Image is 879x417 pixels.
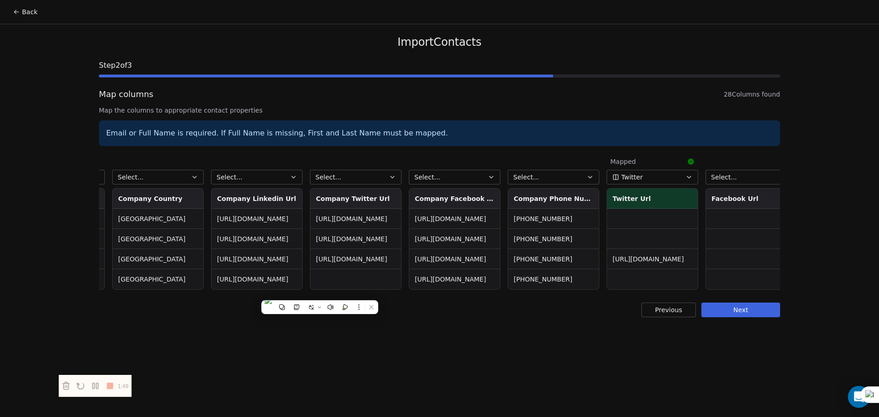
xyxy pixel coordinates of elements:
[113,229,203,249] td: [GEOGRAPHIC_DATA]
[711,173,737,182] span: Select...
[217,173,243,182] span: Select...
[99,88,153,100] span: Map columns
[310,189,401,209] th: Company Twitter Url
[310,209,401,229] td: [URL][DOMAIN_NAME]
[212,229,302,249] td: [URL][DOMAIN_NAME]
[610,157,636,166] span: Mapped
[99,106,780,115] span: Map the columns to appropriate contact properties
[113,209,203,229] td: [GEOGRAPHIC_DATA]
[409,269,500,289] td: [URL][DOMAIN_NAME]
[701,303,780,317] button: Next
[724,90,780,99] span: 28 Columns found
[7,4,43,20] button: Back
[310,249,401,269] td: [URL][DOMAIN_NAME]
[212,269,302,289] td: [URL][DOMAIN_NAME]
[99,120,780,146] div: Email or Full Name is required. If Full Name is missing, First and Last Name must be mapped.
[212,189,302,209] th: Company Linkedin Url
[641,303,696,317] button: Previous
[99,60,780,71] span: Step 2 of 3
[310,229,401,249] td: [URL][DOMAIN_NAME]
[848,386,870,408] div: Open Intercom Messenger
[397,35,481,49] span: Import Contacts
[508,189,599,209] th: Company Phone Numbers
[508,249,599,269] td: [PHONE_NUMBER]
[409,209,500,229] td: [URL][DOMAIN_NAME]
[508,229,599,249] td: [PHONE_NUMBER]
[607,189,698,209] th: Twitter Url
[315,173,342,182] span: Select...
[513,173,539,182] span: Select...
[409,229,500,249] td: [URL][DOMAIN_NAME]
[212,209,302,229] td: [URL][DOMAIN_NAME]
[409,189,500,209] th: Company Facebook Url
[706,189,797,209] th: Facebook Url
[118,173,144,182] span: Select...
[113,269,203,289] td: [GEOGRAPHIC_DATA]
[508,269,599,289] td: [PHONE_NUMBER]
[212,249,302,269] td: [URL][DOMAIN_NAME]
[113,189,203,209] th: Company Country
[409,249,500,269] td: [URL][DOMAIN_NAME]
[113,249,203,269] td: [GEOGRAPHIC_DATA]
[607,249,698,269] td: [URL][DOMAIN_NAME]
[414,173,440,182] span: Select...
[621,173,643,182] span: Twitter
[508,209,599,229] td: [PHONE_NUMBER]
